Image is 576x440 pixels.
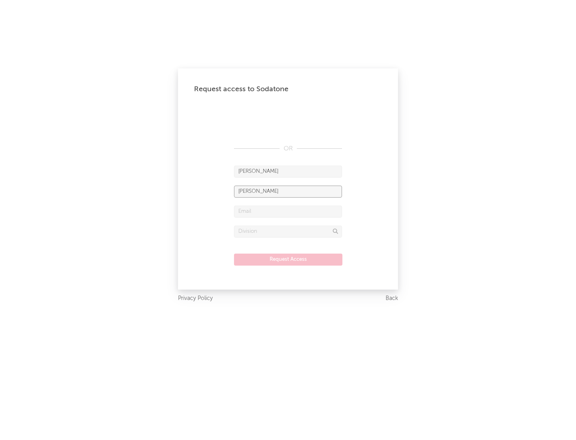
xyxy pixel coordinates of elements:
[386,294,398,304] a: Back
[234,206,342,218] input: Email
[178,294,213,304] a: Privacy Policy
[234,226,342,238] input: Division
[234,144,342,154] div: OR
[234,254,342,266] button: Request Access
[234,166,342,178] input: First Name
[234,186,342,198] input: Last Name
[194,84,382,94] div: Request access to Sodatone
